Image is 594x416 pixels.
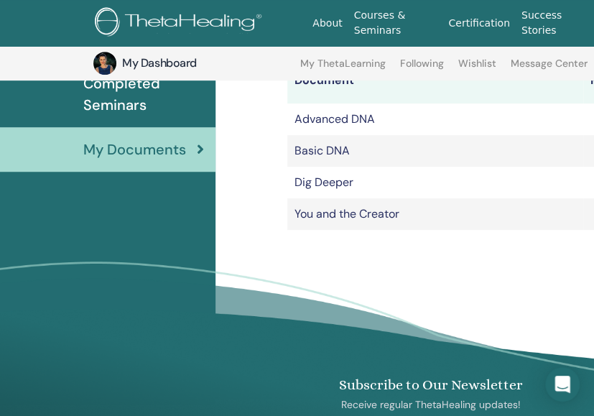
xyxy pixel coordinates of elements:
span: My Documents [83,139,186,160]
td: You and the Creator [287,198,583,230]
a: Message Center [510,57,587,80]
a: My ThetaLearning [300,57,386,80]
td: Advanced DNA [287,103,583,135]
a: About [307,10,348,37]
h3: My Dashboard [122,55,266,71]
div: Open Intercom Messenger [545,367,580,402]
a: Success Stories [516,2,591,44]
img: logo.png [95,7,266,40]
a: Courses & Seminars [348,2,443,44]
td: Dig Deeper [287,167,583,198]
a: Following [400,57,444,80]
span: Completed Seminars [83,73,204,116]
td: Basic DNA [287,135,583,167]
a: Wishlist [458,57,496,80]
img: default.jpg [93,52,116,75]
a: Certification [442,10,515,37]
